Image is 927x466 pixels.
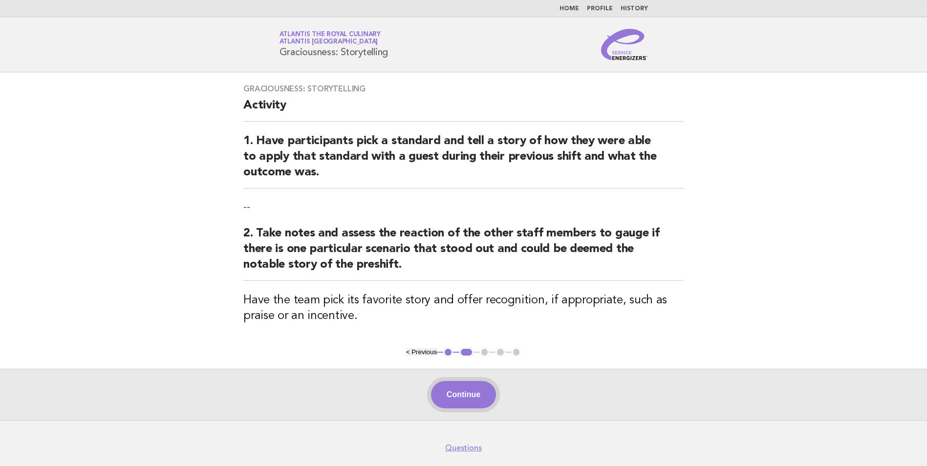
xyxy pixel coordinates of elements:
a: Home [560,6,579,12]
a: Profile [587,6,613,12]
span: Atlantis [GEOGRAPHIC_DATA] [280,39,378,45]
img: Service Energizers [601,29,648,60]
h3: Graciousness: Storytelling [243,84,684,94]
a: Atlantis the Royal CulinaryAtlantis [GEOGRAPHIC_DATA] [280,31,381,45]
button: 2 [459,347,474,357]
p: -- [243,200,684,214]
h3: Have the team pick its favorite story and offer recognition, if appropriate, such as praise or an... [243,293,684,324]
button: Continue [431,381,496,408]
h1: Graciousness: Storytelling [280,32,388,57]
button: 1 [443,347,453,357]
h2: 1. Have participants pick a standard and tell a story of how they were able to apply that standar... [243,133,684,189]
a: History [621,6,648,12]
h2: Activity [243,98,684,122]
h2: 2. Take notes and assess the reaction of the other staff members to gauge if there is one particu... [243,226,684,281]
button: < Previous [406,348,437,356]
a: Questions [445,443,482,453]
